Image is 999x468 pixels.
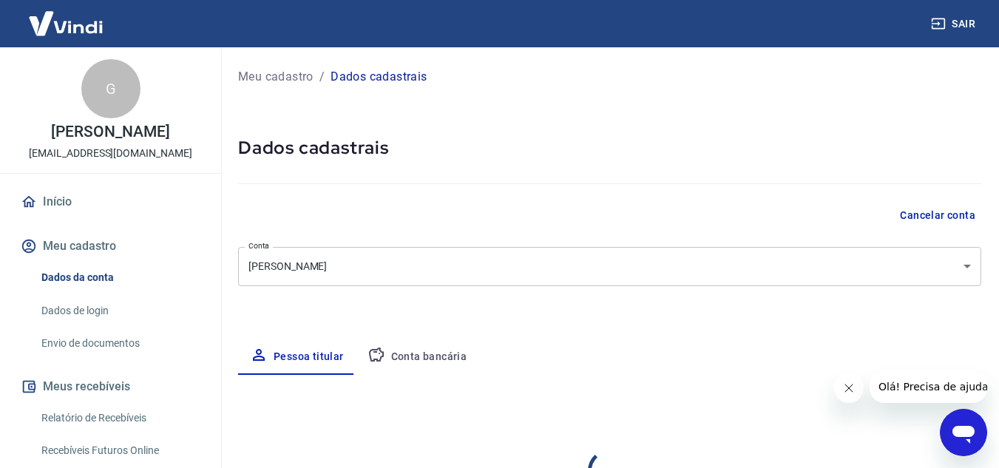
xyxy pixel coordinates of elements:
a: Dados de login [35,296,203,326]
div: G [81,59,140,118]
button: Pessoa titular [238,339,356,375]
iframe: Fechar mensagem [834,373,864,403]
p: / [319,68,325,86]
a: Meu cadastro [238,68,314,86]
a: Recebíveis Futuros Online [35,435,203,466]
label: Conta [248,240,269,251]
button: Cancelar conta [894,202,981,229]
div: [PERSON_NAME] [238,247,981,286]
button: Meu cadastro [18,230,203,262]
button: Sair [928,10,981,38]
button: Conta bancária [356,339,479,375]
p: Dados cadastrais [331,68,427,86]
button: Meus recebíveis [18,370,203,403]
p: [PERSON_NAME] [51,124,169,140]
span: Olá! Precisa de ajuda? [9,10,124,22]
a: Relatório de Recebíveis [35,403,203,433]
iframe: Botão para abrir a janela de mensagens [940,409,987,456]
h5: Dados cadastrais [238,136,981,160]
p: [EMAIL_ADDRESS][DOMAIN_NAME] [29,146,192,161]
a: Envio de documentos [35,328,203,359]
a: Início [18,186,203,218]
a: Dados da conta [35,262,203,293]
iframe: Mensagem da empresa [870,370,987,403]
img: Vindi [18,1,114,46]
